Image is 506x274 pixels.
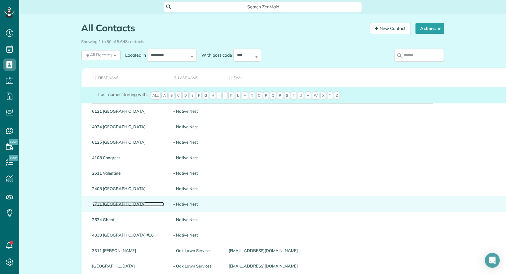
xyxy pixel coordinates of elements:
[222,91,227,100] span: J
[210,91,216,100] span: H
[183,91,189,100] span: D
[173,140,219,144] a: - Native Nest
[99,92,122,97] span: Last names
[256,91,262,100] span: O
[81,68,169,87] th: First Name: activate to sort column ascending
[169,68,224,87] th: Last Name: activate to sort column descending
[161,91,168,100] span: A
[173,155,219,160] a: - Native Nest
[9,139,18,145] span: New
[92,124,164,129] a: 4034 [GEOGRAPHIC_DATA]
[173,217,219,222] a: - Native Nest
[85,52,113,58] span: All Records
[92,171,164,175] a: 2611 Valentine
[92,248,164,253] a: 3311 [PERSON_NAME]
[263,91,269,100] span: P
[9,155,18,161] span: New
[197,52,233,58] label: With post code
[151,91,161,100] span: All
[291,91,297,100] span: T
[370,23,411,34] a: New Contact
[320,91,326,100] span: X
[416,23,444,34] button: Actions
[92,155,164,160] a: 4108 Congress
[173,233,219,237] a: - Native Nest
[92,264,164,268] a: [GEOGRAPHIC_DATA]
[235,91,241,100] span: L
[190,91,195,100] span: E
[169,91,174,100] span: B
[327,91,333,100] span: Y
[284,91,290,100] span: S
[334,91,340,100] span: Z
[173,124,219,129] a: - Native Nest
[305,91,311,100] span: V
[173,202,219,206] a: - Native Nest
[228,91,234,100] span: K
[203,91,209,100] span: G
[121,52,147,58] label: Located in
[173,171,219,175] a: - Native Nest
[270,91,276,100] span: Q
[196,91,202,100] span: F
[175,91,182,100] span: C
[92,217,164,222] a: 2634 Ghent
[92,233,164,237] a: 4338 [GEOGRAPHIC_DATA] #10
[242,91,248,100] span: M
[217,91,222,100] span: I
[81,36,444,45] div: Showing 1 to 50 of 5,648 contacts
[99,91,147,98] label: starting with:
[92,202,164,206] a: 2731 [GEOGRAPHIC_DATA]
[312,91,319,100] span: W
[298,91,304,100] span: U
[277,91,283,100] span: R
[173,248,219,253] a: - Oak Lawn Services
[92,140,164,144] a: 6125 [GEOGRAPHIC_DATA]
[92,186,164,191] a: 2408 [GEOGRAPHIC_DATA]
[173,109,219,113] a: - Native Nest
[249,91,255,100] span: N
[173,264,219,268] a: - Oak Lawn Services
[485,253,500,268] div: Open Intercom Messenger
[81,23,365,33] h1: All Contacts
[173,186,219,191] a: - Native Nest
[92,109,164,113] a: 6121 [GEOGRAPHIC_DATA]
